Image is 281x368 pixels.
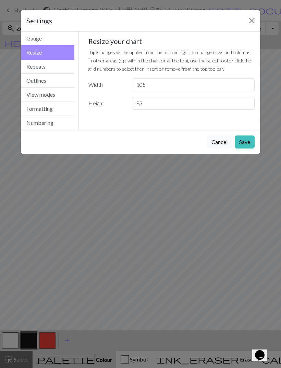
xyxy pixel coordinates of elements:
[21,60,74,74] button: Repeats
[21,102,74,116] button: Formatting
[207,135,232,149] button: Cancel
[88,49,251,72] small: Changes will be applied from the bottom right. To change rows and columns in other areas (e.g. wi...
[84,78,128,91] label: Width
[21,88,74,102] button: View modes
[246,15,257,26] button: Close
[84,97,128,110] label: Height
[252,341,274,361] iframe: chat widget
[21,74,74,88] button: Outlines
[88,37,255,45] h5: Resize your chart
[21,116,74,130] button: Numbering
[21,45,74,60] button: Resize
[26,15,52,26] h5: Settings
[88,49,97,55] strong: Tip:
[235,135,255,149] button: Save
[21,32,74,46] button: Gauge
